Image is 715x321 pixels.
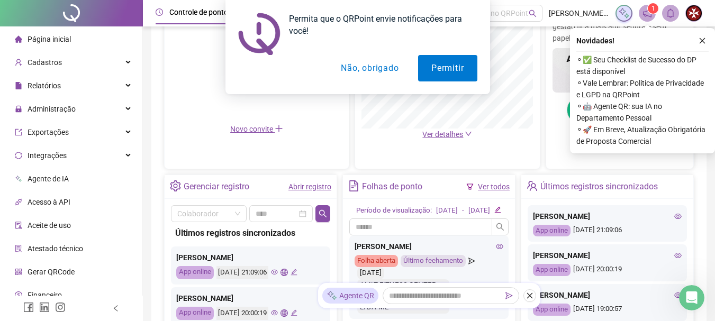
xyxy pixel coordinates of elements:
span: Atestado técnico [28,244,83,253]
span: Financeiro [28,291,62,299]
span: audit [15,222,22,229]
span: Integrações [28,151,67,160]
div: AMLT FITNESS CENTER ACADEMIA DE GINÁSTICA LTDA-ME [357,279,449,314]
span: dollar [15,291,22,299]
div: App online [176,266,214,279]
span: search [496,223,504,231]
div: Últimos registros sincronizados [540,178,658,196]
img: notification icon [238,13,280,55]
span: global [280,309,287,316]
span: plus [275,124,283,133]
button: Chega de papelada! [567,97,672,123]
span: Aceite de uso [28,221,71,230]
span: eye [674,252,682,259]
span: api [15,198,22,206]
span: Ver detalhes [422,130,463,139]
div: - [462,205,464,216]
div: [PERSON_NAME] [355,241,503,252]
a: Abrir registro [288,182,331,191]
div: App online [533,264,571,276]
button: Não, obrigado [328,55,412,81]
span: send [505,292,513,299]
div: [DATE] 20:00:19 [533,264,682,276]
span: eye [496,243,503,250]
div: App online [533,225,571,237]
span: Acesso à API [28,198,70,206]
div: Folha aberta [355,255,398,267]
span: eye [271,269,278,276]
span: ⚬ 🚀 Em Breve, Atualização Obrigatória de Proposta Comercial [576,124,709,147]
button: Permitir [418,55,477,81]
span: Exportações [28,128,69,136]
div: Gerenciar registro [184,178,249,196]
div: [DATE] 20:00:19 [216,307,268,320]
span: team [527,180,538,191]
div: [PERSON_NAME] [533,210,682,222]
span: search [319,209,327,218]
div: [PERSON_NAME] [176,252,325,263]
div: [DATE] [468,205,490,216]
div: [DATE] 19:00:57 [533,304,682,316]
div: [PERSON_NAME] [533,289,682,301]
span: edit [494,206,501,213]
span: down [465,130,472,137]
div: [DATE] [436,205,458,216]
span: facebook [23,302,34,313]
span: lock [15,105,22,113]
div: Agente QR [322,288,378,304]
div: [PERSON_NAME] [533,250,682,261]
span: eye [674,291,682,299]
span: sync [15,152,22,159]
span: export [15,129,22,136]
span: close [526,292,533,299]
img: sparkle-icon.fc2bf0ac1784a2077858766a79e2daf3.svg [327,290,337,301]
div: Permita que o QRPoint envie notificações para você! [280,13,477,37]
span: edit [291,269,297,276]
div: [PERSON_NAME] [176,292,325,304]
span: solution [15,245,22,252]
div: App online [176,307,214,320]
span: eye [271,309,278,316]
div: Folhas de ponto [362,178,422,196]
span: qrcode [15,268,22,276]
span: eye [674,213,682,220]
div: Último fechamento [401,255,466,267]
div: [DATE] [357,267,384,279]
div: App online [533,304,571,316]
span: instagram [55,302,66,313]
span: Agente de IA [28,175,69,183]
span: file-text [348,180,359,191]
span: Gerar QRCode [28,268,75,276]
span: linkedin [39,302,50,313]
div: [DATE] 21:09:06 [216,266,268,279]
span: left [112,305,120,312]
div: Últimos registros sincronizados [175,226,326,240]
div: [DATE] 21:09:06 [533,225,682,237]
span: edit [291,309,297,316]
span: ⚬ 🤖 Agente QR: sua IA no Departamento Pessoal [576,100,709,124]
iframe: Intercom live chat [679,285,704,310]
span: Administração [28,105,76,113]
span: setting [170,180,181,191]
span: Novo convite [230,125,283,133]
a: Ver detalhes down [422,130,472,139]
span: send [468,255,475,267]
span: filter [466,183,474,190]
div: Período de visualização: [356,205,432,216]
a: Ver todos [478,182,510,191]
span: global [280,269,287,276]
